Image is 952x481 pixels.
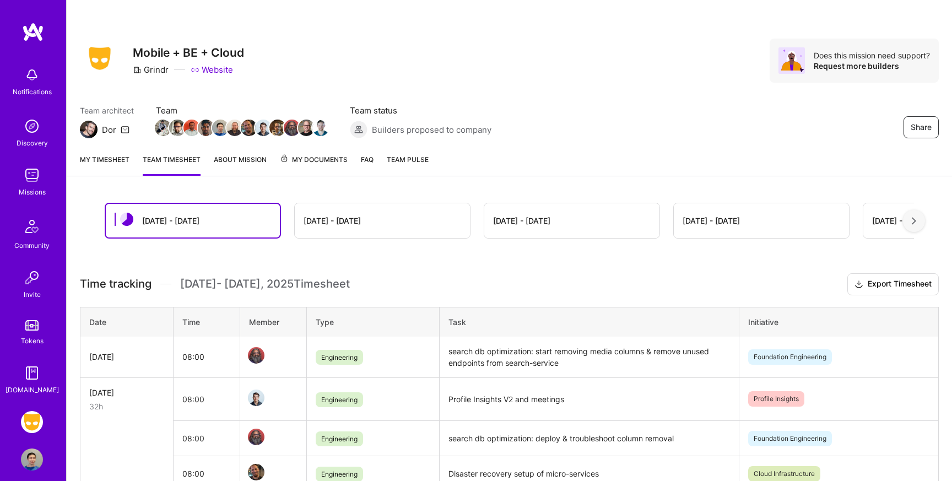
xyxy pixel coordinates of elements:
[191,64,233,75] a: Website
[493,215,550,226] div: [DATE] - [DATE]
[387,155,429,164] span: Team Pulse
[814,50,930,61] div: Does this mission need support?
[872,215,929,226] div: [DATE] - [DATE]
[199,118,213,137] a: Team Member Avatar
[304,215,361,226] div: [DATE] - [DATE]
[284,120,300,136] img: Team Member Avatar
[142,215,199,226] div: [DATE] - [DATE]
[350,121,367,138] img: Builders proposed to company
[155,120,171,136] img: Team Member Avatar
[298,120,315,136] img: Team Member Avatar
[80,277,152,291] span: Time tracking
[21,448,43,471] img: User Avatar
[25,320,39,331] img: tokens
[21,335,44,347] div: Tokens
[169,120,186,136] img: Team Member Avatar
[13,86,52,98] div: Notifications
[17,137,48,149] div: Discovery
[18,411,46,433] a: Grindr: Mobile + BE + Cloud
[240,307,306,337] th: Member
[249,428,263,446] a: Team Member Avatar
[440,421,739,456] td: search db optimization: deploy & troubleshoot column removal
[14,240,50,251] div: Community
[313,118,328,137] a: Team Member Avatar
[911,122,932,133] span: Share
[285,118,299,137] a: Team Member Avatar
[185,118,199,137] a: Team Member Avatar
[248,429,264,445] img: Team Member Avatar
[156,118,170,137] a: Team Member Avatar
[170,118,185,137] a: Team Member Avatar
[213,118,228,137] a: Team Member Avatar
[174,377,240,421] td: 08:00
[228,118,242,137] a: Team Member Avatar
[18,448,46,471] a: User Avatar
[440,377,739,421] td: Profile Insights V2 and meetings
[174,337,240,378] td: 08:00
[89,387,164,398] div: [DATE]
[89,351,164,363] div: [DATE]
[21,362,43,384] img: guide book
[255,120,272,136] img: Team Member Avatar
[854,279,863,290] i: icon Download
[280,154,348,176] a: My Documents
[174,307,240,337] th: Time
[133,46,244,60] h3: Mobile + BE + Cloud
[212,120,229,136] img: Team Member Avatar
[440,307,739,337] th: Task
[121,125,129,134] i: icon Mail
[21,64,43,86] img: bell
[226,120,243,136] img: Team Member Avatar
[312,120,329,136] img: Team Member Avatar
[198,120,214,136] img: Team Member Avatar
[748,391,804,407] span: Profile Insights
[269,120,286,136] img: Team Member Avatar
[306,307,440,337] th: Type
[316,392,363,407] span: Engineering
[21,164,43,186] img: teamwork
[133,66,142,74] i: icon CompanyGray
[133,64,169,75] div: Grindr
[248,347,264,364] img: Team Member Avatar
[248,390,264,406] img: Team Member Avatar
[80,121,98,138] img: Team Architect
[683,215,740,226] div: [DATE] - [DATE]
[271,118,285,137] a: Team Member Avatar
[143,154,201,176] a: Team timesheet
[102,124,116,136] div: Dor
[372,124,491,136] span: Builders proposed to company
[748,349,832,365] span: Foundation Engineering
[299,118,313,137] a: Team Member Avatar
[19,186,46,198] div: Missions
[241,120,257,136] img: Team Member Avatar
[21,115,43,137] img: discovery
[256,118,271,137] a: Team Member Avatar
[361,154,374,176] a: FAQ
[174,421,240,456] td: 08:00
[80,105,134,116] span: Team architect
[214,154,267,176] a: About Mission
[847,273,939,295] button: Export Timesheet
[80,154,129,176] a: My timesheet
[180,277,350,291] span: [DATE] - [DATE] , 2025 Timesheet
[912,217,916,225] img: right
[120,213,133,226] img: status icon
[387,154,429,176] a: Team Pulse
[89,401,164,412] div: 32h
[24,289,41,300] div: Invite
[778,47,805,74] img: Avatar
[80,44,120,73] img: Company Logo
[748,431,832,446] span: Foundation Engineering
[440,337,739,378] td: search db optimization: start removing media columns & remove unused endpoints from search-service
[739,307,938,337] th: Initiative
[19,213,45,240] img: Community
[316,431,363,446] span: Engineering
[156,105,328,116] span: Team
[242,118,256,137] a: Team Member Avatar
[814,61,930,71] div: Request more builders
[904,116,939,138] button: Share
[249,346,263,365] a: Team Member Avatar
[248,464,264,480] img: Team Member Avatar
[80,307,174,337] th: Date
[280,154,348,166] span: My Documents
